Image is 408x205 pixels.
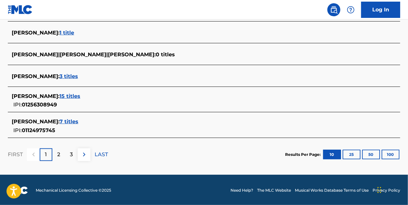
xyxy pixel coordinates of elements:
[295,187,369,193] a: Musical Works Database Terms of Use
[57,151,60,158] p: 2
[22,102,57,108] span: 01256308949
[285,152,322,157] p: Results Per Page:
[377,180,381,200] div: Drag
[13,102,22,108] span: IPI:
[373,187,400,193] a: Privacy Policy
[36,187,111,193] span: Mechanical Licensing Collective © 2025
[347,6,355,14] img: help
[12,73,59,79] span: [PERSON_NAME] :
[13,127,22,133] span: IPI:
[230,187,253,193] a: Need Help?
[95,151,108,158] p: LAST
[8,5,33,14] img: MLC Logo
[80,151,88,158] img: right
[327,3,340,16] a: Public Search
[12,51,156,58] span: [PERSON_NAME]|[PERSON_NAME]|[PERSON_NAME] :
[12,93,59,99] span: [PERSON_NAME] :
[59,93,80,99] span: 15 titles
[8,151,23,158] p: FIRST
[22,127,55,133] span: 01124975745
[330,6,338,14] img: search
[59,73,78,79] span: 3 titles
[59,30,74,36] span: 1 title
[156,51,175,58] span: 0 titles
[375,174,408,205] iframe: Chat Widget
[343,150,361,159] button: 25
[12,118,59,125] span: [PERSON_NAME] :
[323,150,341,159] button: 10
[59,118,78,125] span: 7 titles
[344,3,357,16] div: Help
[382,150,400,159] button: 100
[257,187,291,193] a: The MLC Website
[361,2,400,18] a: Log In
[70,151,73,158] p: 3
[12,30,59,36] span: [PERSON_NAME] :
[362,150,380,159] button: 50
[45,151,47,158] p: 1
